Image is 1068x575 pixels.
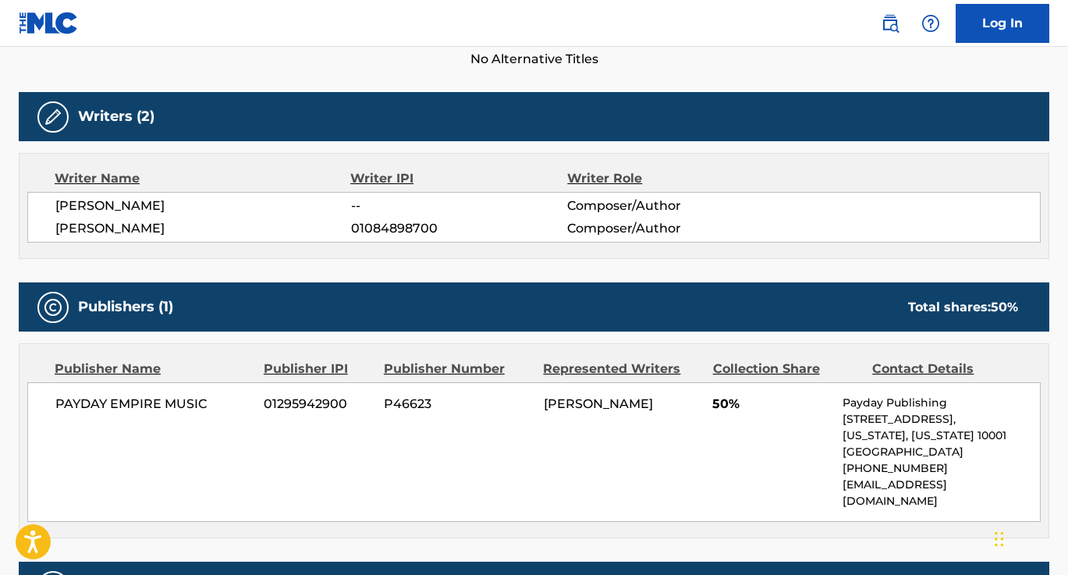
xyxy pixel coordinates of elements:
span: [PERSON_NAME] [544,396,653,411]
div: Publisher Name [55,360,252,378]
a: Public Search [875,8,906,39]
span: [PERSON_NAME] [55,197,351,215]
h5: Writers (2) [78,108,154,126]
div: Publisher Number [384,360,532,378]
div: Collection Share [713,360,861,378]
div: Contact Details [872,360,1020,378]
div: Drag [995,516,1004,563]
span: 50% [712,395,830,414]
p: [PHONE_NUMBER] [843,460,1040,477]
p: Payday Publishing [843,395,1040,411]
iframe: Chat Widget [990,500,1068,575]
span: Composer/Author [567,219,764,238]
p: [EMAIL_ADDRESS][DOMAIN_NAME] [843,477,1040,509]
div: Represented Writers [543,360,701,378]
span: 50 % [991,300,1018,314]
img: help [921,14,940,33]
div: Total shares: [908,298,1018,317]
img: Writers [44,108,62,126]
a: Log In [956,4,1049,43]
p: [GEOGRAPHIC_DATA] [843,444,1040,460]
img: MLC Logo [19,12,79,34]
h5: Publishers (1) [78,298,173,316]
div: Writer IPI [350,169,567,188]
div: Help [915,8,946,39]
img: search [881,14,899,33]
span: 01295942900 [264,395,372,414]
div: Writer Role [567,169,765,188]
p: [STREET_ADDRESS], [843,411,1040,428]
div: Publisher IPI [264,360,372,378]
span: [PERSON_NAME] [55,219,351,238]
div: Writer Name [55,169,350,188]
img: Publishers [44,298,62,317]
span: 01084898700 [351,219,568,238]
p: [US_STATE], [US_STATE] 10001 [843,428,1040,444]
span: -- [351,197,568,215]
span: P46623 [384,395,531,414]
span: No Alternative Titles [19,50,1049,69]
span: Composer/Author [567,197,764,215]
span: PAYDAY EMPIRE MUSIC [55,395,252,414]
